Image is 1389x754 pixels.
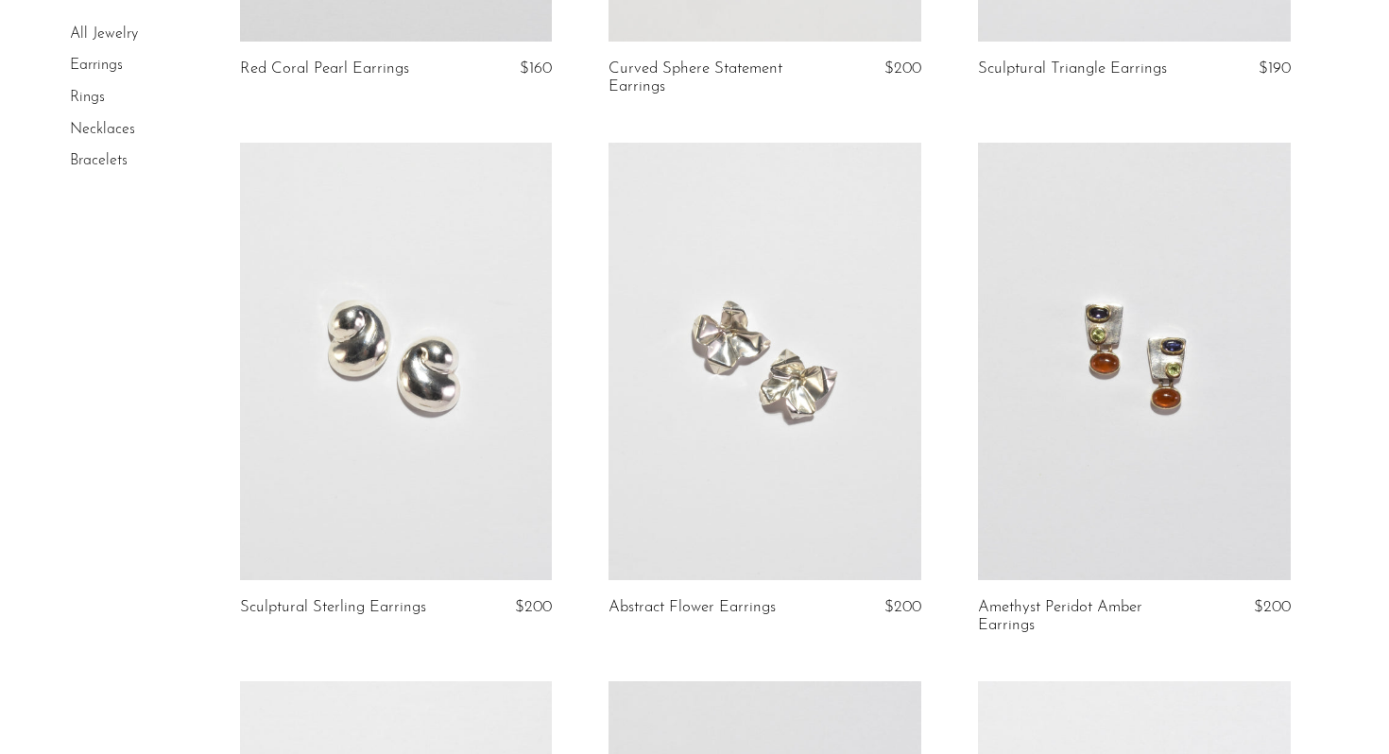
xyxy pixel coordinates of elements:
[520,60,552,77] span: $160
[70,59,123,74] a: Earrings
[609,599,776,616] a: Abstract Flower Earrings
[240,599,426,616] a: Sculptural Sterling Earrings
[978,60,1167,77] a: Sculptural Triangle Earrings
[70,90,105,105] a: Rings
[70,153,128,168] a: Bracelets
[884,599,921,615] span: $200
[609,60,816,95] a: Curved Sphere Statement Earrings
[70,122,135,137] a: Necklaces
[240,60,409,77] a: Red Coral Pearl Earrings
[978,599,1186,634] a: Amethyst Peridot Amber Earrings
[70,26,138,42] a: All Jewelry
[1254,599,1291,615] span: $200
[884,60,921,77] span: $200
[1259,60,1291,77] span: $190
[515,599,552,615] span: $200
